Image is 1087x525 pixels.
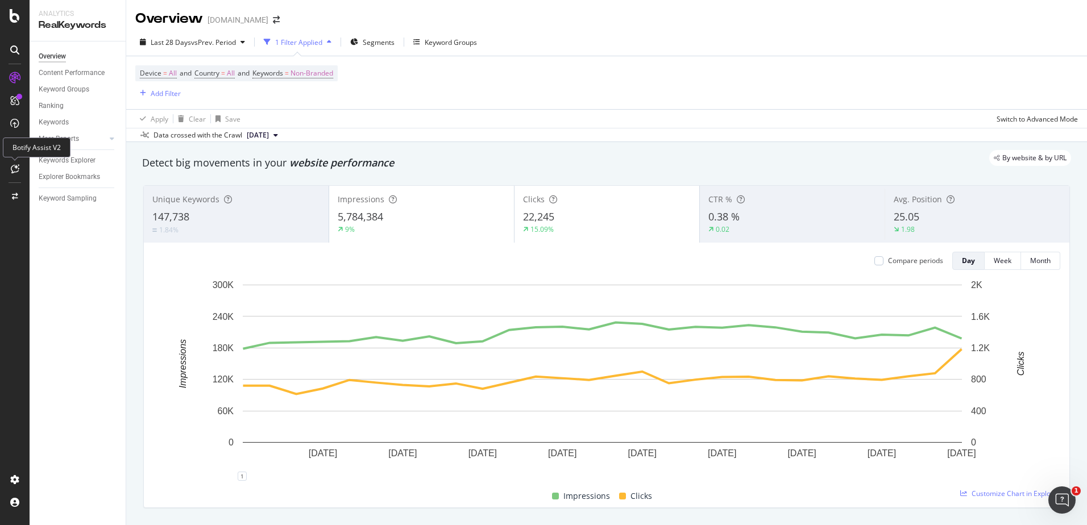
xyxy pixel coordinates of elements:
[211,110,240,128] button: Save
[213,374,234,384] text: 120K
[888,256,943,265] div: Compare periods
[901,224,915,234] div: 1.98
[153,130,242,140] div: Data crossed with the Crawl
[628,448,657,458] text: [DATE]
[992,110,1078,128] button: Switch to Advanced Mode
[425,37,477,47] div: Keyword Groups
[152,228,157,232] img: Equal
[39,171,118,183] a: Explorer Bookmarks
[39,19,117,32] div: RealKeywords
[971,280,982,290] text: 2K
[194,68,219,78] span: Country
[39,155,118,166] a: Keywords Explorer
[213,311,234,321] text: 240K
[708,210,740,223] span: 0.38 %
[523,210,554,223] span: 22,245
[1048,486,1076,514] iframe: Intercom live chat
[180,68,192,78] span: and
[1072,486,1081,495] span: 1
[3,137,70,157] div: Botify Assist V2
[39,133,106,145] a: More Reports
[238,68,250,78] span: and
[242,128,283,142] button: [DATE]
[238,472,247,481] div: 1
[345,224,355,234] div: 9%
[39,193,97,205] div: Keyword Sampling
[135,86,181,100] button: Add Filter
[213,280,234,290] text: 300K
[221,68,225,78] span: =
[252,68,283,78] span: Keywords
[159,225,179,235] div: 1.84%
[39,9,117,19] div: Analytics
[960,489,1060,498] a: Customize Chart in Explorer
[708,448,736,458] text: [DATE]
[247,130,269,140] span: 2025 Aug. 11th
[135,33,250,51] button: Last 28 DaysvsPrev. Period
[39,84,118,95] a: Keyword Groups
[1002,155,1067,161] span: By website & by URL
[563,489,610,503] span: Impressions
[39,155,96,166] div: Keywords Explorer
[39,100,118,112] a: Ranking
[135,9,203,28] div: Overview
[997,114,1078,124] div: Switch to Advanced Mode
[338,210,383,223] span: 5,784,384
[39,67,105,79] div: Content Performance
[225,114,240,124] div: Save
[971,406,986,416] text: 400
[894,210,919,223] span: 25.05
[151,89,181,98] div: Add Filter
[962,256,975,265] div: Day
[787,448,816,458] text: [DATE]
[151,37,191,47] span: Last 28 Days
[39,116,69,128] div: Keywords
[169,65,177,81] span: All
[213,343,234,353] text: 180K
[388,448,417,458] text: [DATE]
[971,343,990,353] text: 1.2K
[189,114,206,124] div: Clear
[135,110,168,128] button: Apply
[39,116,118,128] a: Keywords
[630,489,652,503] span: Clicks
[273,16,280,24] div: arrow-right-arrow-left
[291,65,333,81] span: Non-Branded
[1016,352,1026,376] text: Clicks
[39,67,118,79] a: Content Performance
[409,33,482,51] button: Keyword Groups
[548,448,576,458] text: [DATE]
[151,114,168,124] div: Apply
[989,150,1071,166] div: legacy label
[39,100,64,112] div: Ranking
[178,339,188,388] text: Impressions
[523,194,545,205] span: Clicks
[716,224,729,234] div: 0.02
[39,51,118,63] a: Overview
[39,193,118,205] a: Keyword Sampling
[152,194,219,205] span: Unique Keywords
[39,51,66,63] div: Overview
[952,252,985,270] button: Day
[39,171,100,183] div: Explorer Bookmarks
[153,279,1052,476] svg: A chart.
[338,194,384,205] span: Impressions
[971,311,990,321] text: 1.6K
[208,14,268,26] div: [DOMAIN_NAME]
[1030,256,1051,265] div: Month
[173,110,206,128] button: Clear
[191,37,236,47] span: vs Prev. Period
[346,33,399,51] button: Segments
[163,68,167,78] span: =
[259,33,336,51] button: 1 Filter Applied
[971,374,986,384] text: 800
[894,194,942,205] span: Avg. Position
[971,438,976,447] text: 0
[140,68,161,78] span: Device
[947,448,976,458] text: [DATE]
[229,438,234,447] text: 0
[530,224,554,234] div: 15.09%
[152,210,189,223] span: 147,738
[868,448,896,458] text: [DATE]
